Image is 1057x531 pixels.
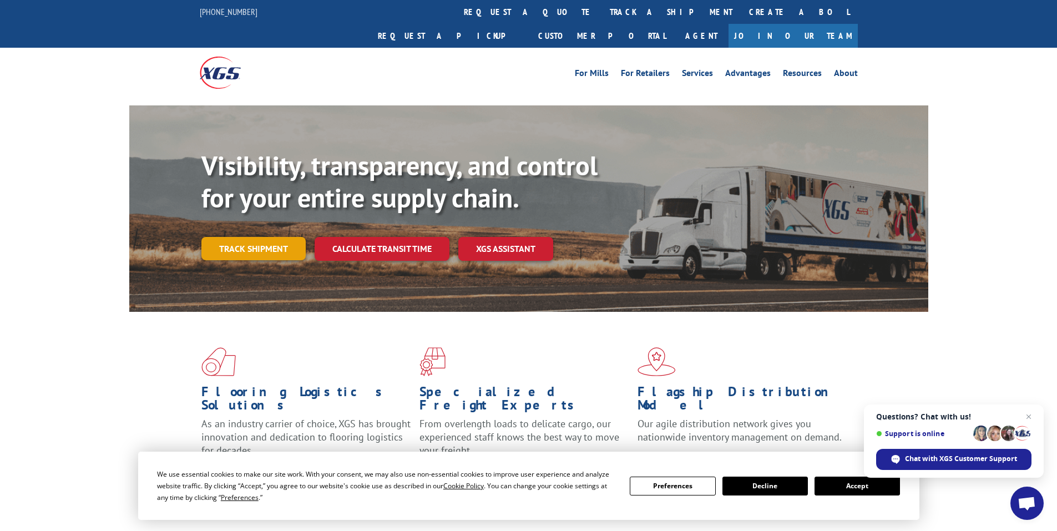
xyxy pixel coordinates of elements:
[783,69,822,81] a: Resources
[419,417,629,467] p: From overlength loads to delicate cargo, our experienced staff knows the best way to move your fr...
[630,477,715,495] button: Preferences
[419,347,446,376] img: xgs-icon-focused-on-flooring-red
[201,417,411,457] span: As an industry carrier of choice, XGS has brought innovation and dedication to flooring logistics...
[682,69,713,81] a: Services
[201,347,236,376] img: xgs-icon-total-supply-chain-intelligence-red
[575,69,609,81] a: For Mills
[621,69,670,81] a: For Retailers
[221,493,259,502] span: Preferences
[876,412,1031,421] span: Questions? Chat with us!
[815,477,900,495] button: Accept
[530,24,674,48] a: Customer Portal
[638,347,676,376] img: xgs-icon-flagship-distribution-model-red
[638,385,847,417] h1: Flagship Distribution Model
[419,385,629,417] h1: Specialized Freight Experts
[722,477,808,495] button: Decline
[443,481,484,490] span: Cookie Policy
[725,69,771,81] a: Advantages
[200,6,257,17] a: [PHONE_NUMBER]
[138,452,919,520] div: Cookie Consent Prompt
[834,69,858,81] a: About
[201,148,598,215] b: Visibility, transparency, and control for your entire supply chain.
[905,454,1017,464] span: Chat with XGS Customer Support
[458,237,553,261] a: XGS ASSISTANT
[1010,487,1044,520] div: Open chat
[370,24,530,48] a: Request a pickup
[157,468,616,503] div: We use essential cookies to make our site work. With your consent, we may also use non-essential ...
[876,429,969,438] span: Support is online
[638,417,842,443] span: Our agile distribution network gives you nationwide inventory management on demand.
[674,24,729,48] a: Agent
[201,385,411,417] h1: Flooring Logistics Solutions
[201,237,306,260] a: Track shipment
[876,449,1031,470] div: Chat with XGS Customer Support
[1022,410,1035,423] span: Close chat
[315,237,449,261] a: Calculate transit time
[729,24,858,48] a: Join Our Team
